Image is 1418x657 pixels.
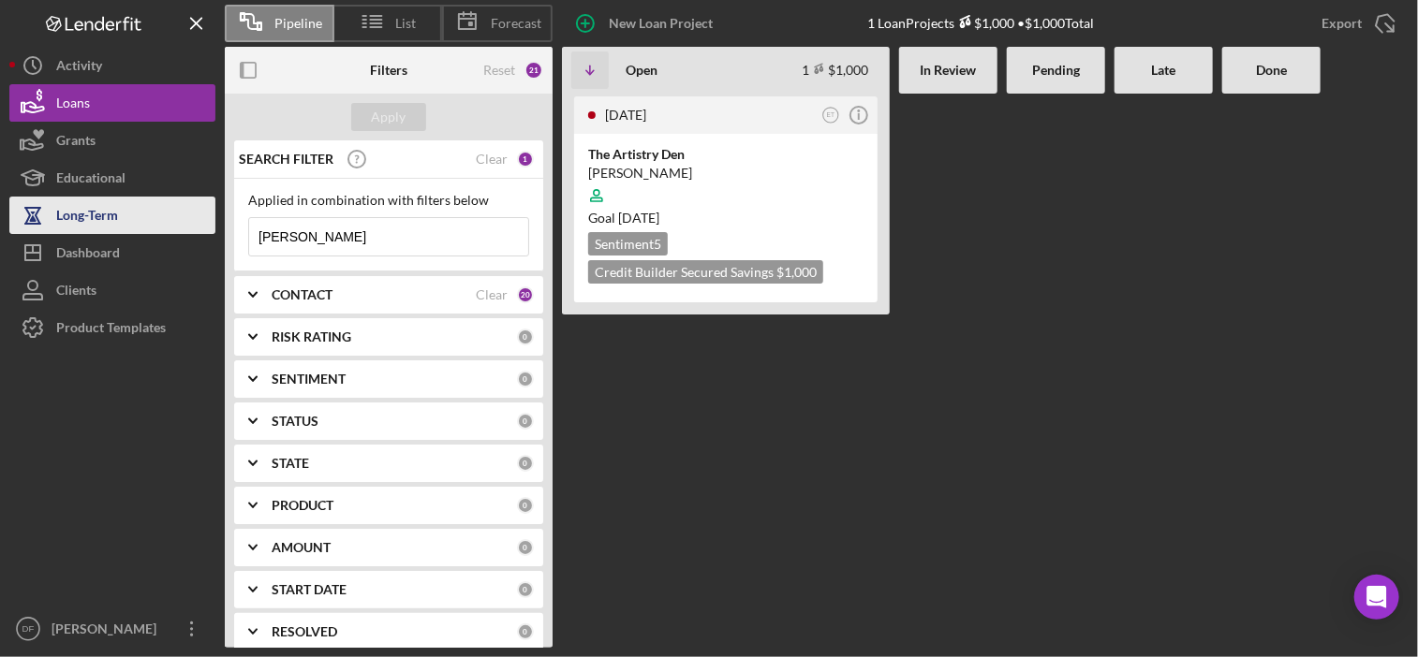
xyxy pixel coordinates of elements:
button: DF[PERSON_NAME] [9,610,215,648]
div: Loans [56,84,90,126]
span: Pipeline [274,16,322,31]
text: DF [22,624,35,635]
span: Goal [588,210,659,226]
span: Forecast [491,16,541,31]
button: New Loan Project [562,5,731,42]
b: CONTACT [272,287,332,302]
button: Apply [351,103,426,131]
div: 0 [517,623,534,640]
div: 21 [524,61,543,80]
div: [PERSON_NAME] [588,164,864,182]
div: The Artistry Den [588,145,864,164]
b: RESOLVED [272,624,337,639]
div: [PERSON_NAME] [47,610,169,652]
div: Sentiment 5 [588,232,668,255]
button: ET [819,103,844,128]
div: Apply [372,103,406,131]
button: Activity [9,47,215,84]
b: Done [1256,63,1287,78]
b: SEARCH FILTER [239,152,333,167]
div: $1,000 [954,15,1014,31]
button: Grants [9,122,215,159]
div: Educational [56,159,126,201]
div: Grants [56,122,96,164]
span: $1,000 [776,264,817,280]
div: Dashboard [56,234,120,276]
div: New Loan Project [609,5,713,42]
b: STATE [272,456,309,471]
b: STATUS [272,414,318,429]
button: Dashboard [9,234,215,271]
b: Pending [1032,63,1080,78]
div: 1 Loan Projects • $1,000 Total [867,15,1094,31]
div: 20 [517,286,534,303]
div: Activity [56,47,102,89]
b: PRODUCT [272,498,333,513]
button: Educational [9,159,215,197]
button: Long-Term [9,197,215,234]
span: List [396,16,417,31]
div: Clear [476,152,508,167]
button: Export [1303,5,1409,42]
div: 0 [517,371,534,387]
div: 0 [517,328,534,345]
b: SENTIMENT [272,372,346,387]
b: START DATE [272,582,347,597]
div: 0 [517,413,534,430]
a: [DATE]ETThe Artistry Den[PERSON_NAME]Goal [DATE]Sentiment5Credit Builder Secured Savings $1,000 [571,94,880,305]
div: Credit Builder Secured Savings [588,260,823,284]
div: Export [1322,5,1362,42]
div: 1 $1,000 [802,62,868,78]
div: 0 [517,539,534,556]
div: 1 [517,151,534,168]
b: Late [1152,63,1176,78]
div: 0 [517,581,534,598]
b: Open [626,63,657,78]
div: Clear [476,287,508,302]
div: 0 [517,455,534,472]
div: Open Intercom Messenger [1354,575,1399,620]
div: Clients [56,271,96,314]
div: Applied in combination with filters below [248,193,529,208]
div: Long-Term [56,197,118,239]
time: 10/13/2025 [618,210,659,226]
b: RISK RATING [272,329,351,344]
b: Filters [370,63,407,78]
b: AMOUNT [272,540,331,555]
text: ET [827,111,835,118]
time: 2025-08-29 00:18 [605,107,646,123]
div: 0 [517,497,534,514]
b: In Review [921,63,977,78]
button: Loans [9,84,215,122]
div: Reset [483,63,515,78]
button: Clients [9,271,215,309]
button: Product Templates [9,309,215,346]
div: Product Templates [56,309,166,351]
